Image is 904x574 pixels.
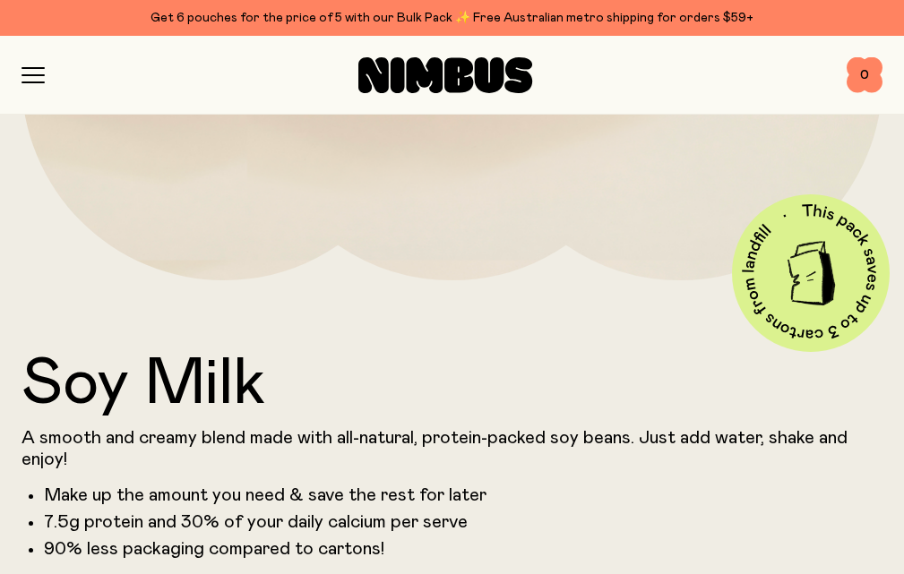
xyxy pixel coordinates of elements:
[770,232,852,314] img: illustration-carton.png
[22,352,882,416] h1: Soy Milk
[847,57,882,93] button: 0
[44,484,882,506] li: Make up the amount you need & save the rest for later
[22,7,882,29] div: Get 6 pouches for the price of 5 with our Bulk Pack ✨ Free Australian metro shipping for orders $59+
[44,538,882,560] p: 90% less packaging compared to cartons!
[44,511,882,533] li: 7.5g protein and 30% of your daily calcium per serve
[22,427,882,470] p: A smooth and creamy blend made with all-natural, protein-packed soy beans. Just add water, shake ...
